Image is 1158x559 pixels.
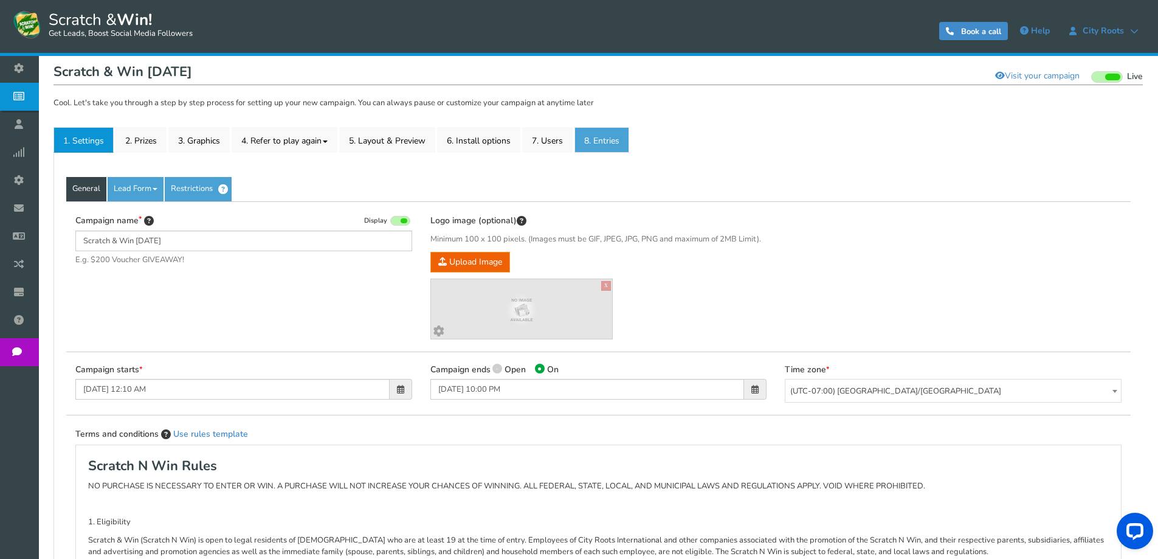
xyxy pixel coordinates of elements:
[1107,508,1158,559] iframe: LiveChat chat widget
[364,217,387,226] span: Display
[43,9,193,40] span: Scratch &
[88,481,1109,493] p: NO PURCHASE IS NECESSARY TO ENTER OR WIN. A PURCHASE WILL NOT INCREASE YOUR CHANCES OF WINNING. A...
[88,535,1109,558] p: Scratch & Win (Scratch N Win) is open to legal residents of [DEMOGRAPHIC_DATA] who are at least 1...
[437,127,520,153] a: 6. Install options
[430,364,491,376] label: Campaign ends
[939,22,1008,40] a: Book a call
[785,364,829,376] label: Time zone
[517,215,526,228] span: This image will be displayed on top of your contest screen. You can upload & preview different im...
[115,127,167,153] a: 2. Prizes
[108,177,164,201] a: Lead Form
[159,428,173,442] span: Enter the Terms and Conditions of your campaign
[547,364,559,375] span: On
[961,26,1001,37] span: Book a call
[1127,71,1143,83] span: Live
[574,127,629,153] a: 8. Entries
[117,9,152,30] strong: Win!
[75,428,248,441] label: Terms and conditions
[12,9,43,40] img: Scratch and Win
[75,214,154,227] label: Campaign name
[232,127,337,153] a: 4. Refer to play again
[165,177,232,201] a: Restrictions
[49,29,193,39] small: Get Leads, Boost Social Media Followers
[1014,21,1056,41] a: Help
[522,127,573,153] a: 7. Users
[88,451,1109,481] h2: Scratch N Win Rules
[12,9,193,40] a: Scratch &Win! Get Leads, Boost Social Media Followers
[1077,26,1130,36] span: City Roots
[1031,25,1050,36] span: Help
[53,61,1143,85] h1: Scratch & Win [DATE]
[601,281,611,291] a: X
[785,379,1122,403] span: (UTC-07:00) America/Vancouver
[53,97,1143,109] p: Cool. Let's take you through a step by step process for setting up your new campaign. You can alw...
[505,364,526,375] span: Open
[430,234,767,246] span: Minimum 100 x 100 pixels. (Images must be GIF, JPEG, JPG, PNG and maximum of 2MB Limit).
[785,380,1121,403] span: (UTC-07:00) America/Vancouver
[75,364,142,376] label: Campaign starts
[339,127,435,153] a: 5. Layout & Preview
[987,66,1087,86] a: Visit your campaign
[144,215,154,228] span: Tip: Choose a title that will attract more entries. For example: “Scratch & win a bracelet” will ...
[173,428,248,440] a: Use rules template
[88,516,1109,529] p: 1. Eligibility
[66,177,106,201] a: General
[430,214,526,227] label: Logo image (optional)
[75,254,412,266] span: E.g. $200 Voucher GIVEAWAY!
[53,127,114,153] a: 1. Settings
[168,127,230,153] a: 3. Graphics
